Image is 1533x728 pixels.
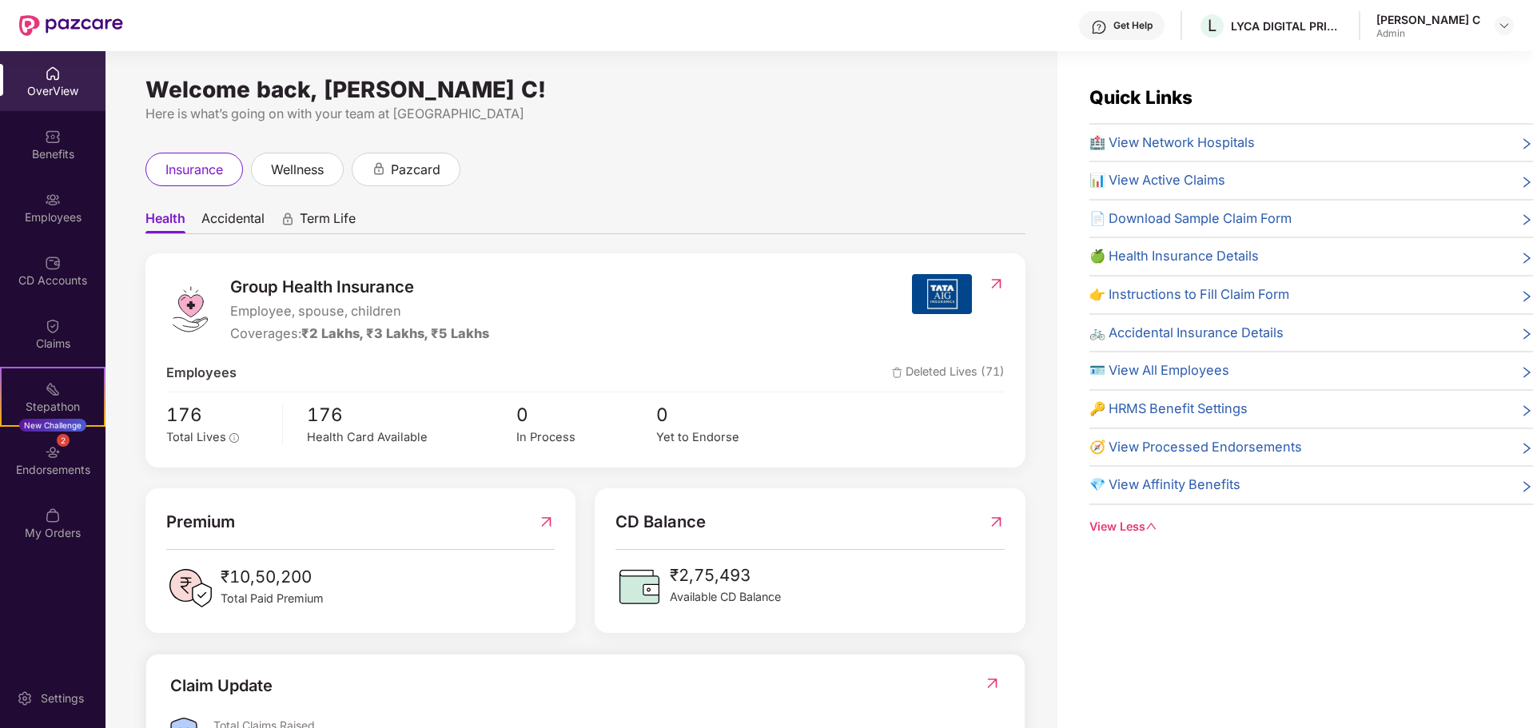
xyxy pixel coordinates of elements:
[170,674,273,698] div: Claim Update
[892,363,1005,384] span: Deleted Lives (71)
[1089,86,1193,108] span: Quick Links
[45,66,61,82] img: svg+xml;base64,PHN2ZyBpZD0iSG9tZSIgeG1sbnM9Imh0dHA6Ly93d3cudzMub3JnLzIwMDAvc3ZnIiB3aWR0aD0iMjAiIG...
[656,400,796,429] span: 0
[45,381,61,397] img: svg+xml;base64,PHN2ZyB4bWxucz0iaHR0cDovL3d3dy53My5vcmcvMjAwMC9zdmciIHdpZHRoPSIyMSIgaGVpZ2h0PSIyMC...
[45,255,61,271] img: svg+xml;base64,PHN2ZyBpZD0iQ0RfQWNjb3VudHMiIGRhdGEtbmFtZT0iQ0QgQWNjb3VudHMiIHhtbG5zPSJodHRwOi8vd3...
[1231,18,1343,34] div: LYCA DIGITAL PRIVATE LIMITED
[615,509,706,535] span: CD Balance
[230,324,489,344] div: Coverages:
[670,563,781,588] span: ₹2,75,493
[230,301,489,322] span: Employee, spouse, children
[538,509,555,535] img: RedirectIcon
[230,274,489,300] span: Group Health Insurance
[57,434,70,447] div: 2
[145,210,185,233] span: Health
[1089,437,1302,458] span: 🧭 View Processed Endorsements
[1089,284,1289,305] span: 👉 Instructions to Fill Claim Form
[1089,133,1255,153] span: 🏥 View Network Hospitals
[45,129,61,145] img: svg+xml;base64,PHN2ZyBpZD0iQmVuZWZpdHMiIHhtbG5zPSJodHRwOi8vd3d3LnczLm9yZy8yMDAwL3N2ZyIgd2lkdGg9Ij...
[45,192,61,208] img: svg+xml;base64,PHN2ZyBpZD0iRW1wbG95ZWVzIiB4bWxucz0iaHR0cDovL3d3dy53My5vcmcvMjAwMC9zdmciIHdpZHRoPS...
[1089,323,1284,344] span: 🚲 Accidental Insurance Details
[391,160,440,180] span: pazcard
[271,160,324,180] span: wellness
[892,368,902,378] img: deleteIcon
[17,690,33,706] img: svg+xml;base64,PHN2ZyBpZD0iU2V0dGluZy0yMHgyMCIgeG1sbnM9Imh0dHA6Ly93d3cudzMub3JnLzIwMDAvc3ZnIiB3aW...
[1520,249,1533,267] span: right
[372,161,386,176] div: animation
[516,400,656,429] span: 0
[166,509,235,535] span: Premium
[229,433,239,443] span: info-circle
[166,285,214,333] img: logo
[1520,478,1533,495] span: right
[145,104,1025,124] div: Here is what’s going on with your team at [GEOGRAPHIC_DATA]
[1089,360,1229,381] span: 🪪 View All Employees
[166,400,271,429] span: 176
[984,675,1001,691] img: RedirectIcon
[221,564,324,590] span: ₹10,50,200
[166,564,214,612] img: PaidPremiumIcon
[1520,326,1533,344] span: right
[1520,364,1533,381] span: right
[1520,440,1533,458] span: right
[615,563,663,611] img: CDBalanceIcon
[307,428,516,447] div: Health Card Available
[19,419,86,432] div: New Challenge
[670,588,781,606] span: Available CD Balance
[45,507,61,523] img: svg+xml;base64,PHN2ZyBpZD0iTXlfT3JkZXJzIiBkYXRhLW5hbWU9Ik15IE9yZGVycyIgeG1sbnM9Imh0dHA6Ly93d3cudz...
[1520,288,1533,305] span: right
[988,509,1005,535] img: RedirectIcon
[1208,16,1216,35] span: L
[1089,475,1240,495] span: 💎 View Affinity Benefits
[45,444,61,460] img: svg+xml;base64,PHN2ZyBpZD0iRW5kb3JzZW1lbnRzIiB4bWxucz0iaHR0cDovL3d3dy53My5vcmcvMjAwMC9zdmciIHdpZH...
[1520,136,1533,153] span: right
[165,160,223,180] span: insurance
[1520,402,1533,420] span: right
[1089,246,1259,267] span: 🍏 Health Insurance Details
[145,83,1025,96] div: Welcome back, [PERSON_NAME] C!
[19,15,123,36] img: New Pazcare Logo
[1113,19,1153,32] div: Get Help
[1520,212,1533,229] span: right
[307,400,516,429] span: 176
[281,212,295,226] div: animation
[1376,12,1480,27] div: [PERSON_NAME] C
[300,210,356,233] span: Term Life
[221,590,324,607] span: Total Paid Premium
[656,428,796,447] div: Yet to Endorse
[1089,399,1248,420] span: 🔑 HRMS Benefit Settings
[2,399,104,415] div: Stepathon
[912,274,972,314] img: insurerIcon
[166,363,237,384] span: Employees
[516,428,656,447] div: In Process
[1520,173,1533,191] span: right
[1145,520,1157,531] span: down
[1091,19,1107,35] img: svg+xml;base64,PHN2ZyBpZD0iSGVscC0zMngzMiIgeG1sbnM9Imh0dHA6Ly93d3cudzMub3JnLzIwMDAvc3ZnIiB3aWR0aD...
[1376,27,1480,40] div: Admin
[988,276,1005,292] img: RedirectIcon
[45,318,61,334] img: svg+xml;base64,PHN2ZyBpZD0iQ2xhaW0iIHhtbG5zPSJodHRwOi8vd3d3LnczLm9yZy8yMDAwL3N2ZyIgd2lkdGg9IjIwIi...
[1089,170,1225,191] span: 📊 View Active Claims
[1498,19,1511,32] img: svg+xml;base64,PHN2ZyBpZD0iRHJvcGRvd24tMzJ4MzIiIHhtbG5zPSJodHRwOi8vd3d3LnczLm9yZy8yMDAwL3N2ZyIgd2...
[36,690,89,706] div: Settings
[201,210,265,233] span: Accidental
[1089,209,1292,229] span: 📄 Download Sample Claim Form
[1089,518,1533,535] div: View Less
[301,325,489,341] span: ₹2 Lakhs, ₹3 Lakhs, ₹5 Lakhs
[166,430,226,444] span: Total Lives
